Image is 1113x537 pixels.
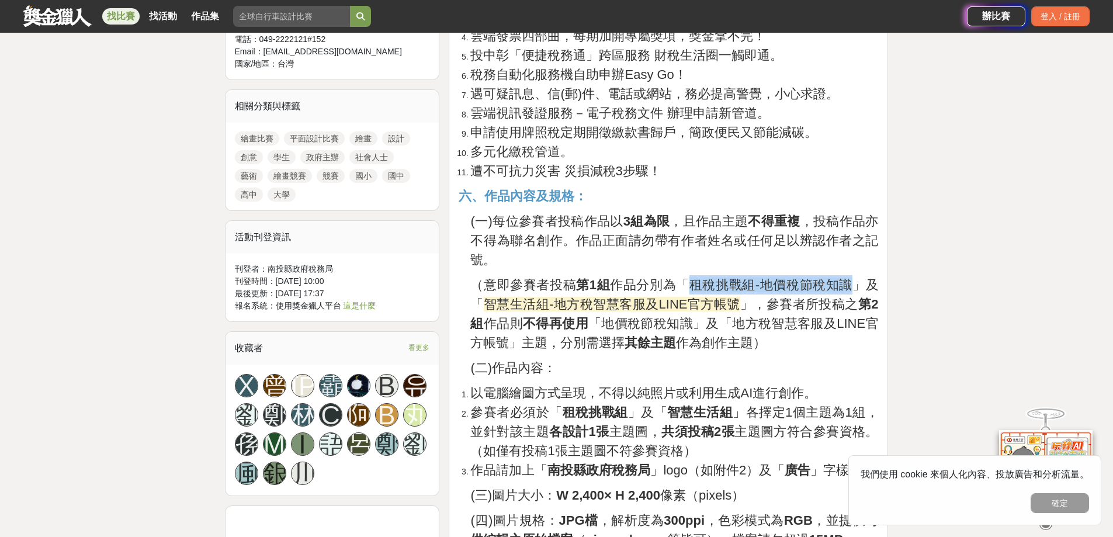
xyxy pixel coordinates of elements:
[999,423,1093,501] img: d2146d9a-e6f6-4337-9592-8cefde37ba6b.png
[235,287,430,300] div: 最後更新： [DATE] 17:37
[470,361,556,375] span: (二)作品內容：
[235,275,430,287] div: 刊登時間： [DATE] 10:00
[349,131,377,145] a: 繪畫
[459,189,587,203] strong: 六、作品內容及規格：
[235,403,258,427] a: 劉
[470,164,661,178] span: 遭不可抗力災害 災損減稅3步驟！
[375,374,398,397] a: B
[689,278,852,292] span: 租稅挑戰組-地價稅節稅知識
[556,488,660,503] strong: W 2,400× H 2,400
[319,403,342,427] a: C
[348,375,370,397] img: Avatar
[102,8,140,25] a: 找比賽
[235,188,263,202] a: 高中
[470,48,782,63] span: 投中彰「便捷稅務通」跨區服務 財稅生活圈一觸即通。
[470,405,878,458] span: 參賽者必須於「 」及「 」各擇定1個主題為1組，並針對該主題 主題圖， 主題圖方符合參賽資格。（如僅有投稿1張主題圖不符參賽資格）
[235,169,263,183] a: 藝術
[263,462,286,485] a: 銀
[235,131,279,145] a: 繪畫比賽
[408,341,429,354] span: 看更多
[1031,493,1089,513] button: 確定
[235,432,258,456] a: 孫
[382,169,410,183] a: 國中
[268,169,312,183] a: 繪畫競賽
[623,214,670,228] strong: 3組為限
[470,144,573,159] span: 多元化繳稅管道。
[235,300,430,312] div: 報名系統：使用獎金獵人平台
[319,432,342,456] div: 語
[470,125,817,140] span: 申請使用牌照稅定期開徵繳款書歸戶，簡政便民又節能減碳。
[263,403,286,427] a: 鄭
[667,405,733,420] strong: 智慧生活組
[233,6,350,27] input: 全球自行車設計比賽
[291,403,314,427] a: 林
[382,131,410,145] a: 設計
[375,403,398,427] a: B
[347,403,370,427] a: 阿
[186,8,224,25] a: 作品集
[470,86,839,101] span: 遇可疑訊息、信(郵)件、電話或網站，務必提高警覺，小心求證。
[226,90,439,123] div: 相關分類與標籤
[349,169,377,183] a: 國小
[347,432,370,456] a: 呂
[226,221,439,254] div: 活動刊登資訊
[317,169,345,183] a: 競賽
[343,301,376,310] a: 這是什麼
[661,424,734,439] strong: 共須投稿2張
[470,463,862,477] span: 作品請加上「 」logo（如附件2）及「 」字樣。
[375,432,398,456] a: 鄭
[625,335,676,350] strong: 其餘主題
[235,374,258,397] a: X
[576,278,610,292] strong: 第1組
[144,8,182,25] a: 找活動
[235,46,407,58] div: Email： [EMAIL_ADDRESS][DOMAIN_NAME]
[349,150,394,164] a: 社會人士
[563,405,628,420] strong: 租稅挑戰組
[284,131,345,145] a: 平面設計比賽
[403,374,427,397] a: 유
[235,33,407,46] div: 電話： 049-2222121#152
[235,462,258,485] a: 風
[291,374,314,397] a: [PERSON_NAME]
[291,462,314,485] a: 川
[470,106,769,120] span: 雲端視訊發證服務－電子稅務文件 辦理申請新管道。
[268,188,296,202] a: 大學
[470,488,744,503] span: (三)圖片大小： 像素（pixels）
[263,432,286,456] a: M
[235,343,263,353] span: 收藏者
[549,424,609,439] strong: 各設計1張
[559,513,598,528] strong: JPG檔
[484,297,740,311] span: 智慧生活組-地方稅智慧客服及LINE官方帳號
[785,463,810,477] strong: 廣告
[235,263,430,275] div: 刊登者： 南投縣政府稅務局
[268,150,296,164] a: 學生
[523,316,588,331] strong: 不得再使用
[470,386,817,400] span: 以電腦繪圖方式呈現，不得以純照片或利用生成AI進行創作。
[403,403,427,427] a: 丸
[319,374,342,397] a: 霸
[470,297,878,350] span: 」，參賽者所投稿之 作品則 「地價稅節稅知識」及「地方稅智慧客服及LINE官方帳號」主題，分別需選擇 作為創作主題）
[291,432,314,456] a: I
[784,513,813,528] strong: RGB
[470,67,686,82] span: 稅務自動化服務機自助申辦Easy Go！
[470,29,766,43] span: 雲端發票四部曲，每期加開專屬獎項，獎金拿不完！
[235,150,263,164] a: 創意
[300,150,345,164] a: 政府主辦
[470,278,689,292] span: （意即參賽者投稿 作品分別為「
